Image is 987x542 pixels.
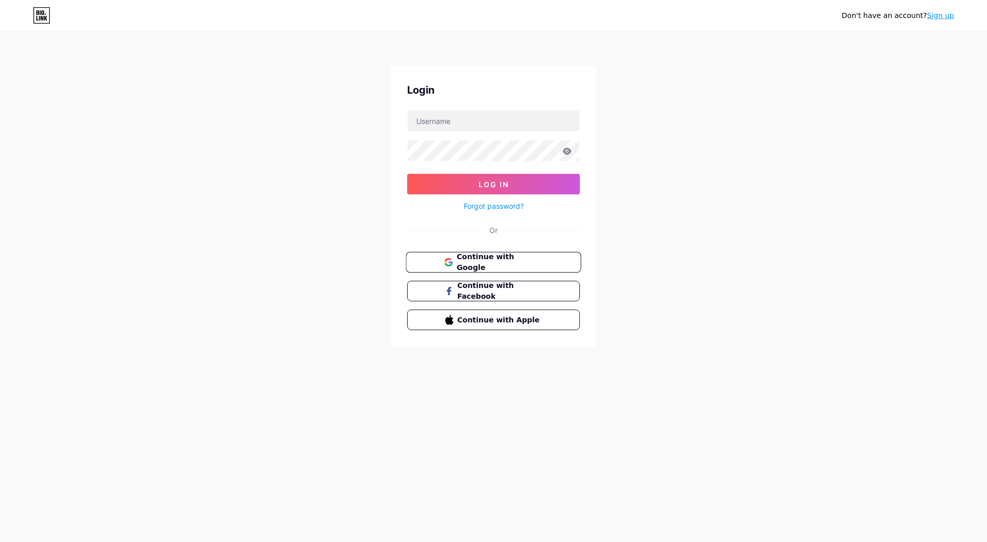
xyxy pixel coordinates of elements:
[407,82,580,98] div: Login
[16,16,25,25] img: logo_orange.svg
[464,201,524,211] a: Forgot password?
[29,16,50,25] div: v 4.0.25
[407,174,580,194] button: Log In
[28,60,36,68] img: tab_domain_overview_orange.svg
[407,281,580,301] button: Continue with Facebook
[114,61,173,67] div: Keywords by Traffic
[479,180,509,189] span: Log In
[407,310,580,330] button: Continue with Apple
[456,251,542,274] span: Continue with Google
[39,61,92,67] div: Domain Overview
[406,252,581,273] button: Continue with Google
[489,225,498,236] div: Or
[407,252,580,273] a: Continue with Google
[842,10,954,21] div: Don't have an account?
[102,60,111,68] img: tab_keywords_by_traffic_grey.svg
[458,315,542,326] span: Continue with Apple
[16,27,25,35] img: website_grey.svg
[27,27,113,35] div: Domain: [DOMAIN_NAME]
[927,11,954,20] a: Sign up
[458,280,542,302] span: Continue with Facebook
[408,111,579,131] input: Username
